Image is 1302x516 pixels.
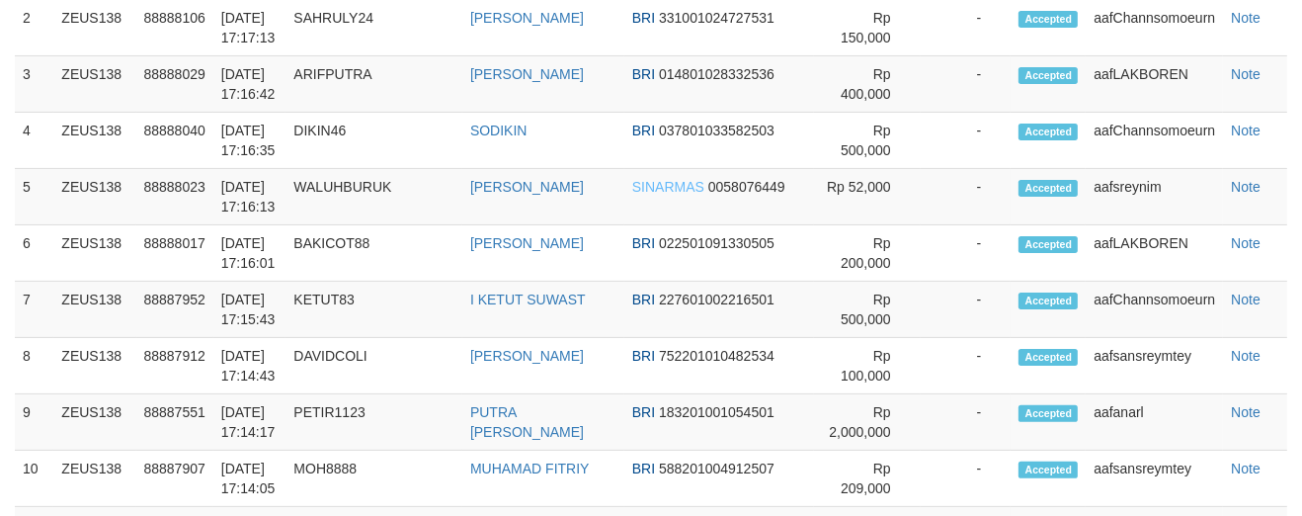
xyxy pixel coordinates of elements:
span: 331001024727531 [659,10,774,26]
span: BRI [632,292,655,307]
td: 5 [15,169,53,225]
td: ZEUS138 [53,338,135,394]
span: BRI [632,404,655,420]
td: [DATE] 17:16:42 [213,56,286,113]
span: Accepted [1018,67,1078,84]
td: - [921,56,1012,113]
td: 88888040 [136,113,213,169]
td: aafChannsomoeurn [1086,282,1223,338]
td: KETUT83 [285,282,462,338]
td: Rp 500,000 [814,282,921,338]
span: BRI [632,123,655,138]
td: 88887912 [136,338,213,394]
td: - [921,169,1012,225]
td: ZEUS138 [53,169,135,225]
td: Rp 52,000 [814,169,921,225]
td: aafanarl [1086,394,1223,451]
a: Note [1231,292,1261,307]
td: Rp 2,000,000 [814,394,921,451]
td: [DATE] 17:16:01 [213,225,286,282]
span: Accepted [1018,11,1078,28]
td: Rp 209,000 [814,451,921,507]
span: Accepted [1018,405,1078,422]
td: aafsansreymtey [1086,451,1223,507]
td: 88888029 [136,56,213,113]
td: DIKIN46 [285,113,462,169]
a: PUTRA [PERSON_NAME] [470,404,584,440]
span: Accepted [1018,180,1078,197]
span: 022501091330505 [659,235,774,251]
td: - [921,225,1012,282]
td: DAVIDCOLI [285,338,462,394]
td: [DATE] 17:14:17 [213,394,286,451]
span: SINARMAS [632,179,704,195]
td: ZEUS138 [53,394,135,451]
a: [PERSON_NAME] [470,348,584,364]
span: 014801028332536 [659,66,774,82]
a: Note [1231,348,1261,364]
a: I KETUT SUWAST [470,292,586,307]
span: 0058076449 [708,179,785,195]
a: [PERSON_NAME] [470,235,584,251]
a: [PERSON_NAME] [470,66,584,82]
td: PETIR1123 [285,394,462,451]
a: SODIKIN [470,123,528,138]
span: Accepted [1018,124,1078,140]
td: ZEUS138 [53,225,135,282]
span: Accepted [1018,349,1078,366]
td: Rp 100,000 [814,338,921,394]
span: BRI [632,235,655,251]
td: Rp 400,000 [814,56,921,113]
span: BRI [632,461,655,476]
span: 183201001054501 [659,404,774,420]
td: ZEUS138 [53,56,135,113]
td: 10 [15,451,53,507]
a: [PERSON_NAME] [470,179,584,195]
td: ZEUS138 [53,451,135,507]
td: ZEUS138 [53,282,135,338]
td: - [921,394,1012,451]
td: - [921,113,1012,169]
span: 227601002216501 [659,292,774,307]
td: 88887907 [136,451,213,507]
td: [DATE] 17:14:05 [213,451,286,507]
td: 6 [15,225,53,282]
td: aafChannsomoeurn [1086,113,1223,169]
td: 88888023 [136,169,213,225]
td: [DATE] 17:16:35 [213,113,286,169]
td: 4 [15,113,53,169]
a: Note [1231,461,1261,476]
td: - [921,451,1012,507]
td: - [921,282,1012,338]
td: 88887952 [136,282,213,338]
td: 7 [15,282,53,338]
td: ZEUS138 [53,113,135,169]
td: BAKICOT88 [285,225,462,282]
a: Note [1231,235,1261,251]
a: Note [1231,66,1261,82]
a: Note [1231,179,1261,195]
a: Note [1231,10,1261,26]
span: Accepted [1018,293,1078,309]
span: Accepted [1018,236,1078,253]
td: aafLAKBOREN [1086,225,1223,282]
span: 588201004912507 [659,461,774,476]
td: Rp 500,000 [814,113,921,169]
td: ARIFPUTRA [285,56,462,113]
a: Note [1231,123,1261,138]
a: MUHAMAD FITRIY [470,461,590,476]
td: - [921,338,1012,394]
td: 88887551 [136,394,213,451]
td: [DATE] 17:16:13 [213,169,286,225]
td: aafsreynim [1086,169,1223,225]
td: 8 [15,338,53,394]
td: Rp 200,000 [814,225,921,282]
span: BRI [632,10,655,26]
td: WALUHBURUK [285,169,462,225]
span: BRI [632,348,655,364]
a: [PERSON_NAME] [470,10,584,26]
span: 037801033582503 [659,123,774,138]
td: aafsansreymtey [1086,338,1223,394]
td: 3 [15,56,53,113]
span: 752201010482534 [659,348,774,364]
